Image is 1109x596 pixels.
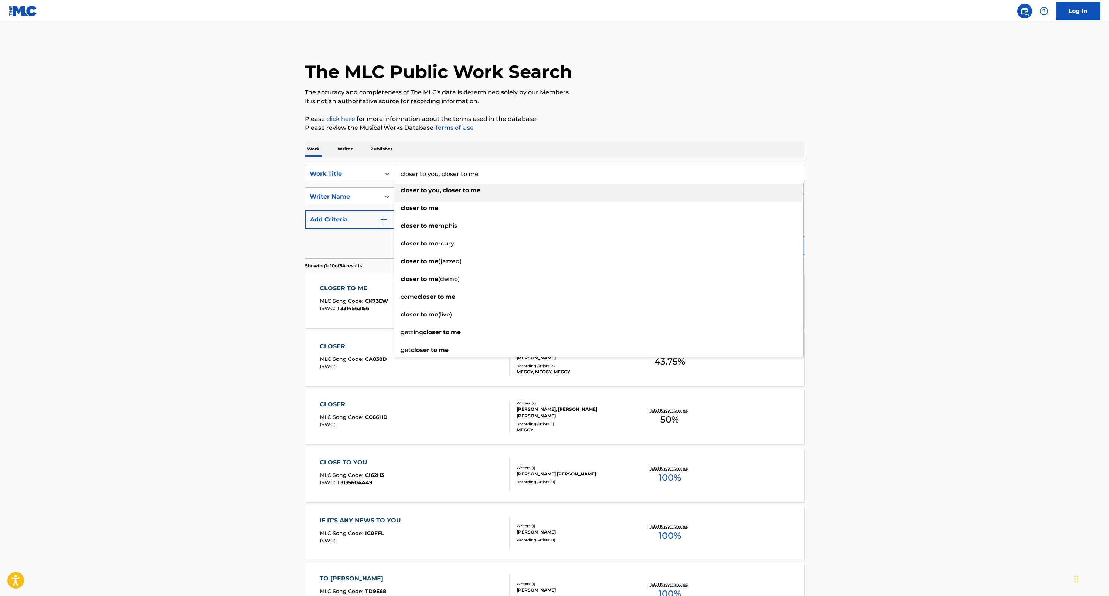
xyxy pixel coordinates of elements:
strong: closer [401,187,419,194]
span: CI62H3 [365,472,384,478]
div: CLOSER TO ME [320,284,388,293]
span: 100 % [659,529,681,542]
a: CLOSE TO YOUMLC Song Code:CI62H3ISWC:T3135604449Writers (1)[PERSON_NAME] [PERSON_NAME]Recording A... [305,447,804,502]
span: MLC Song Code : [320,298,365,304]
strong: closer [401,311,419,318]
a: CLOSERMLC Song Code:CC66HDISWC:Writers (2)[PERSON_NAME], [PERSON_NAME] [PERSON_NAME]Recording Art... [305,389,804,444]
img: search [1020,7,1029,16]
span: come [401,293,418,300]
p: Publisher [368,141,395,157]
form: Search Form [305,165,804,258]
strong: closer [443,187,461,194]
strong: to [421,187,427,194]
strong: to [421,258,427,265]
div: Writers ( 1 ) [517,523,628,529]
button: Add Criteria [305,210,394,229]
p: Total Known Shares: [650,465,690,471]
strong: to [421,240,427,247]
div: Help [1037,4,1051,18]
span: ISWC : [320,363,337,370]
div: [PERSON_NAME], [PERSON_NAME] [PERSON_NAME] [517,406,628,419]
span: MLC Song Code : [320,356,365,362]
img: MLC Logo [9,6,37,16]
div: Writers ( 2 ) [517,400,628,406]
a: CLOSER TO MEMLC Song Code:CK73EWISWC:T3314563156Writers (5)[PERSON_NAME], [PERSON_NAME], [PERSON_... [305,273,804,328]
strong: me [470,187,480,194]
p: Work [305,141,322,157]
strong: closer [401,222,419,229]
img: help [1040,7,1048,16]
span: 50 % [660,413,679,426]
strong: closer [411,346,429,353]
strong: to [421,275,427,282]
span: rcury [438,240,454,247]
h1: The MLC Public Work Search [305,61,572,83]
span: MLC Song Code : [320,414,365,420]
strong: to [438,293,444,300]
span: T3314563156 [337,305,369,312]
span: ISWC : [320,479,337,486]
p: Please review the Musical Works Database [305,123,804,132]
span: T3135604449 [337,479,372,486]
strong: closer [401,258,419,265]
p: Total Known Shares: [650,524,690,529]
strong: closer [401,240,419,247]
div: MEGGY, MEGGY, MEGGY [517,369,628,375]
strong: me [439,346,449,353]
span: ISWC : [320,537,337,544]
img: 9d2ae6d4665cec9f34b9.svg [380,215,388,224]
div: Chat-Widget [1072,561,1109,596]
span: MLC Song Code : [320,588,365,595]
div: Ziehen [1074,568,1079,590]
p: Writer [335,141,355,157]
strong: to [431,346,437,353]
div: CLOSE TO YOU [320,458,384,467]
span: (demo) [438,275,460,282]
div: Recording Artists ( 3 ) [517,363,628,369]
span: mphis [438,222,457,229]
span: 100 % [659,471,681,484]
span: get [401,346,411,353]
strong: me [451,329,461,336]
strong: closer [423,329,442,336]
strong: closer [401,204,419,211]
strong: you, [428,187,441,194]
span: IC0FFL [365,530,384,536]
span: TD9E68 [365,588,386,595]
strong: me [428,240,438,247]
a: Log In [1056,2,1100,20]
div: [PERSON_NAME] [517,529,628,535]
span: 43.75 % [654,355,685,368]
div: Recording Artists ( 0 ) [517,479,628,485]
p: Please for more information about the terms used in the database. [305,115,804,123]
p: The accuracy and completeness of The MLC's data is determined solely by our Members. [305,88,804,97]
span: getting [401,329,423,336]
div: Writer Name [310,192,376,201]
a: CLOSERMLC Song Code:CA838DISWC:Writers (2)[PERSON_NAME], [PERSON_NAME] [PERSON_NAME]Recording Art... [305,331,804,386]
iframe: Chat Widget [1072,561,1109,596]
strong: to [421,204,427,211]
strong: me [428,204,438,211]
div: MEGGY [517,427,628,433]
a: Public Search [1017,4,1032,18]
span: (jazzed) [438,258,462,265]
div: IF IT'S ANY NEWS TO YOU [320,516,405,525]
div: Work Title [310,169,376,178]
div: CLOSER [320,400,388,409]
div: Writers ( 1 ) [517,581,628,587]
div: [PERSON_NAME] [517,587,628,593]
div: Recording Artists ( 0 ) [517,537,628,543]
p: Showing 1 - 10 of 54 results [305,263,362,269]
a: Terms of Use [433,124,474,131]
div: [PERSON_NAME] [PERSON_NAME] [517,471,628,477]
strong: me [428,275,438,282]
span: ISWC : [320,305,337,312]
strong: to [463,187,469,194]
strong: me [428,258,438,265]
a: click here [326,115,355,122]
span: CK73EW [365,298,388,304]
strong: to [421,222,427,229]
strong: closer [418,293,436,300]
strong: me [445,293,455,300]
p: Total Known Shares: [650,407,690,413]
